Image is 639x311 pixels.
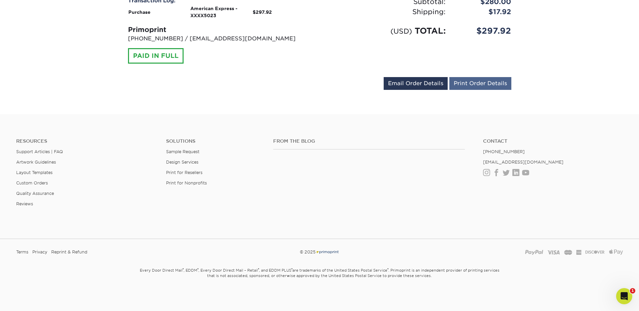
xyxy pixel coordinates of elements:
[616,288,632,304] iframe: Intercom live chat
[291,268,292,271] sup: ®
[166,160,198,165] a: Design Services
[316,249,339,254] img: Primoprint
[166,180,207,185] a: Print for Nonprofits
[449,77,511,90] a: Print Order Details
[451,7,516,17] div: $17.92
[190,6,237,18] strong: American Express - XXXX5023
[16,149,63,154] a: Support Articles | FAQ
[123,265,517,295] small: Every Door Direct Mail , EDDM , Every Door Direct Mail – Retail , and EDDM PLUS are trademarks of...
[320,7,451,17] div: Shipping:
[16,201,33,206] a: Reviews
[483,149,525,154] a: [PHONE_NUMBER]
[128,25,315,35] div: Primoprint
[630,288,635,293] span: 1
[415,26,446,36] span: TOTAL:
[273,138,465,144] h4: From the Blog
[384,77,448,90] a: Email Order Details
[16,160,56,165] a: Artwork Guidelines
[197,268,198,271] sup: ®
[451,25,516,37] div: $297.92
[217,247,422,257] div: © 2025
[258,268,259,271] sup: ®
[166,170,202,175] a: Print for Resellers
[16,170,53,175] a: Layout Templates
[483,138,623,144] a: Contact
[166,138,263,144] h4: Solutions
[183,268,184,271] sup: ®
[16,138,156,144] h4: Resources
[32,247,47,257] a: Privacy
[483,160,564,165] a: [EMAIL_ADDRESS][DOMAIN_NAME]
[16,191,54,196] a: Quality Assurance
[51,247,87,257] a: Reprint & Refund
[387,268,388,271] sup: ®
[128,35,315,43] p: [PHONE_NUMBER] / [EMAIL_ADDRESS][DOMAIN_NAME]
[16,247,28,257] a: Terms
[253,9,272,15] strong: $297.92
[128,48,184,64] div: PAID IN FULL
[16,180,48,185] a: Custom Orders
[390,27,412,35] small: (USD)
[128,9,151,15] strong: Purchase
[166,149,199,154] a: Sample Request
